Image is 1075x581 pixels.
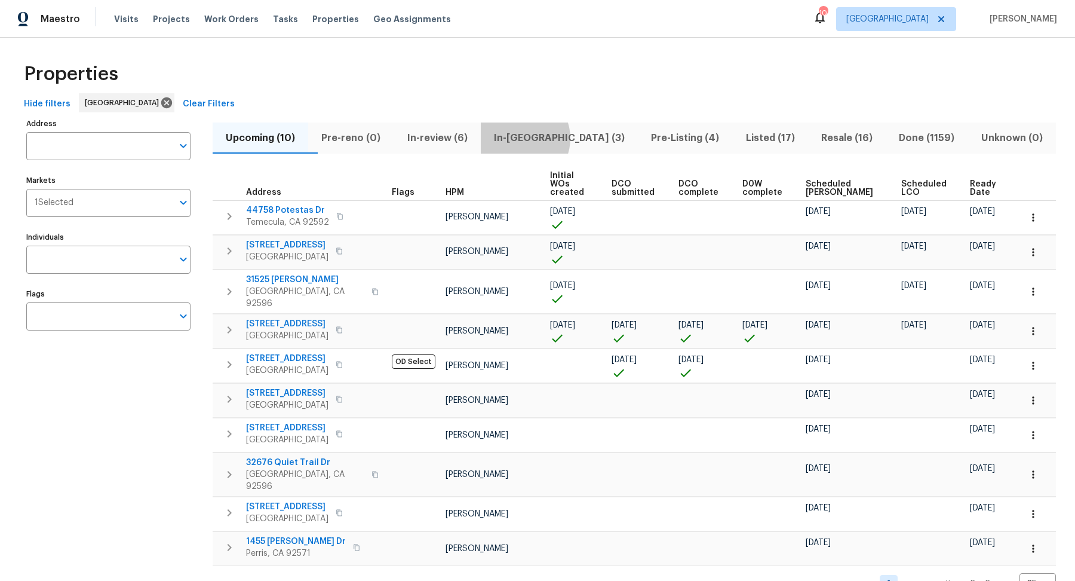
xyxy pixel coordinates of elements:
span: [DATE] [806,282,831,290]
span: Flags [392,188,414,197]
span: Upcoming (10) [220,130,301,146]
span: [PERSON_NAME] [446,327,508,335]
span: Unknown (0) [975,130,1049,146]
span: [DATE] [970,504,995,512]
span: Projects [153,13,190,25]
span: 32676 Quiet Trail Dr [246,457,364,469]
span: [DATE] [742,321,767,329]
span: Scheduled LCO [901,180,950,197]
div: [GEOGRAPHIC_DATA] [79,93,174,112]
span: [GEOGRAPHIC_DATA] [85,97,164,109]
span: [DATE] [612,321,637,329]
span: Ready Date [970,180,1000,197]
span: [GEOGRAPHIC_DATA] [246,399,328,411]
span: [DATE] [970,321,995,329]
span: Hide filters [24,97,70,112]
span: [DATE] [970,282,995,290]
span: [DATE] [970,539,995,547]
span: [STREET_ADDRESS] [246,387,328,399]
span: [DATE] [970,242,995,250]
span: [STREET_ADDRESS] [246,318,328,330]
button: Clear Filters [178,93,239,115]
button: Open [175,194,192,211]
span: [PERSON_NAME] [446,470,508,479]
span: 31525 [PERSON_NAME] [246,274,364,286]
label: Individuals [26,234,191,241]
span: 1455 [PERSON_NAME] Dr [246,536,346,548]
span: [PERSON_NAME] [446,288,508,296]
span: Visits [114,13,139,25]
span: In-review (6) [401,130,474,146]
button: Open [175,251,192,268]
span: Listed (17) [740,130,801,146]
span: [PERSON_NAME] [446,396,508,405]
span: [DATE] [970,356,995,364]
span: [PERSON_NAME] [446,362,508,370]
span: [DATE] [806,464,831,473]
span: [DATE] [901,242,926,250]
span: In-[GEOGRAPHIC_DATA] (3) [488,130,631,146]
label: Address [26,120,191,127]
span: [DATE] [550,242,575,250]
span: Geo Assignments [373,13,451,25]
label: Markets [26,177,191,184]
span: Properties [24,68,118,80]
span: [DATE] [678,321,704,329]
span: [DATE] [806,504,831,512]
span: [PERSON_NAME] [446,545,508,553]
span: [STREET_ADDRESS] [246,239,328,251]
span: [DATE] [970,207,995,216]
span: [DATE] [550,282,575,290]
span: Properties [312,13,359,25]
span: [DATE] [901,321,926,329]
span: [DATE] [970,390,995,399]
span: 44758 Potestas Dr [246,204,329,216]
label: Flags [26,290,191,298]
span: [DATE] [550,321,575,329]
span: [DATE] [678,356,704,364]
span: [PERSON_NAME] [446,213,508,221]
div: 10 [819,7,827,19]
span: Address [246,188,281,197]
span: [PERSON_NAME] [985,13,1057,25]
button: Open [175,308,192,325]
span: [DATE] [806,390,831,399]
span: [DATE] [970,425,995,433]
button: Open [175,137,192,154]
span: [GEOGRAPHIC_DATA] [246,434,328,446]
span: [GEOGRAPHIC_DATA] [246,251,328,263]
span: [GEOGRAPHIC_DATA] [246,513,328,525]
span: [DATE] [970,464,995,473]
span: OD Select [392,354,435,369]
span: [DATE] [806,242,831,250]
span: Pre-reno (0) [315,130,386,146]
span: [DATE] [550,207,575,216]
span: [GEOGRAPHIC_DATA], CA 92596 [246,469,364,493]
span: [GEOGRAPHIC_DATA] [846,13,929,25]
span: [DATE] [806,356,831,364]
span: [DATE] [806,425,831,433]
span: [STREET_ADDRESS] [246,422,328,434]
span: [GEOGRAPHIC_DATA], CA 92596 [246,286,364,310]
span: D0W complete [742,180,786,197]
span: Perris, CA 92571 [246,548,346,559]
span: [DATE] [806,539,831,547]
span: Resale (16) [815,130,879,146]
span: [PERSON_NAME] [446,431,508,439]
span: [DATE] [806,321,831,329]
span: [PERSON_NAME] [446,247,508,256]
span: Initial WOs created [550,172,591,197]
span: HPM [446,188,464,197]
span: [PERSON_NAME] [446,510,508,518]
span: Scheduled [PERSON_NAME] [806,180,880,197]
span: Tasks [273,15,298,23]
button: Hide filters [19,93,75,115]
span: [GEOGRAPHIC_DATA] [246,365,328,377]
span: Pre-Listing (4) [645,130,725,146]
span: Work Orders [204,13,259,25]
span: DCO submitted [612,180,658,197]
span: Done (1159) [893,130,960,146]
span: Clear Filters [183,97,235,112]
span: Maestro [41,13,80,25]
span: [DATE] [612,356,637,364]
